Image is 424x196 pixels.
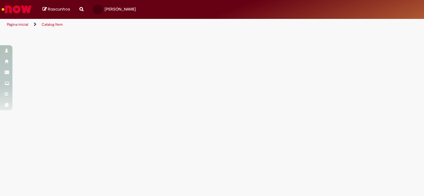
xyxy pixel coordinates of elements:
a: Página inicial [7,22,28,27]
a: Catalog Item [42,22,63,27]
a: Rascunhos [43,7,70,12]
img: ServiceNow [1,3,33,15]
span: [PERSON_NAME] [105,7,136,12]
ul: Trilhas de página [5,19,278,30]
span: Rascunhos [48,6,70,12]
